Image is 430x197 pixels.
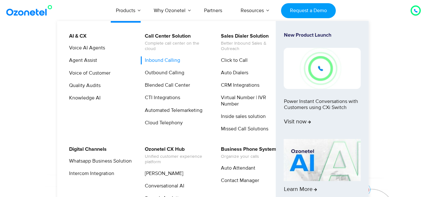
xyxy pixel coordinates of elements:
[141,119,184,127] a: Cloud Telephony
[217,145,277,160] a: Business Phone SystemOrganize your calls
[145,41,208,52] span: Complete call center on the cloud
[65,145,108,153] a: Digital Channels
[65,82,102,90] a: Quality Audits
[217,164,256,172] a: Auto Attendant
[217,69,249,77] a: Auto Dialers
[65,32,88,40] a: AI & CX
[217,113,267,120] a: Inside sales solution
[284,32,361,136] a: New Product LaunchPower Instant Conversations with Customers using CXi SwitchVisit now
[141,32,208,53] a: Call Center SolutionComplete call center on the cloud
[284,48,361,89] img: New-Project-17.png
[141,106,203,114] a: Automated Telemarketing
[141,170,184,178] a: [PERSON_NAME]
[284,119,311,126] span: Visit now
[217,177,260,185] a: Contact Manager
[141,145,208,166] a: Ozonetel CX HubUnified customer experience platform
[141,69,185,77] a: Outbound Calling
[16,57,414,88] div: Customer Experiences
[221,41,284,52] span: Better Inbound Sales & Outreach
[141,81,191,89] a: Blended Call Center
[16,88,414,95] div: Turn every conversation into a growth engine for your enterprise.
[141,182,185,190] a: Conversational AI
[145,154,208,165] span: Unified customer experience platform
[217,81,260,89] a: CRM Integrations
[217,125,269,133] a: Missed Call Solutions
[65,44,106,52] a: Voice AI Agents
[281,3,335,18] a: Request a Demo
[284,186,317,193] span: Learn More
[217,94,285,108] a: Virtual Number | IVR Number
[65,69,111,77] a: Voice of Customer
[65,56,98,64] a: Agent Assist
[65,170,115,178] a: Intercom Integration
[16,40,414,61] div: Orchestrate Intelligent
[141,94,181,102] a: CTI Integrations
[217,56,249,64] a: Click to Call
[141,56,181,64] a: Inbound Calling
[217,32,285,53] a: Sales Dialer SolutionBetter Inbound Sales & Outreach
[284,139,361,181] img: AI
[221,154,276,159] span: Organize your calls
[65,157,133,165] a: Whatsapp Business Solution
[65,94,102,102] a: Knowledge AI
